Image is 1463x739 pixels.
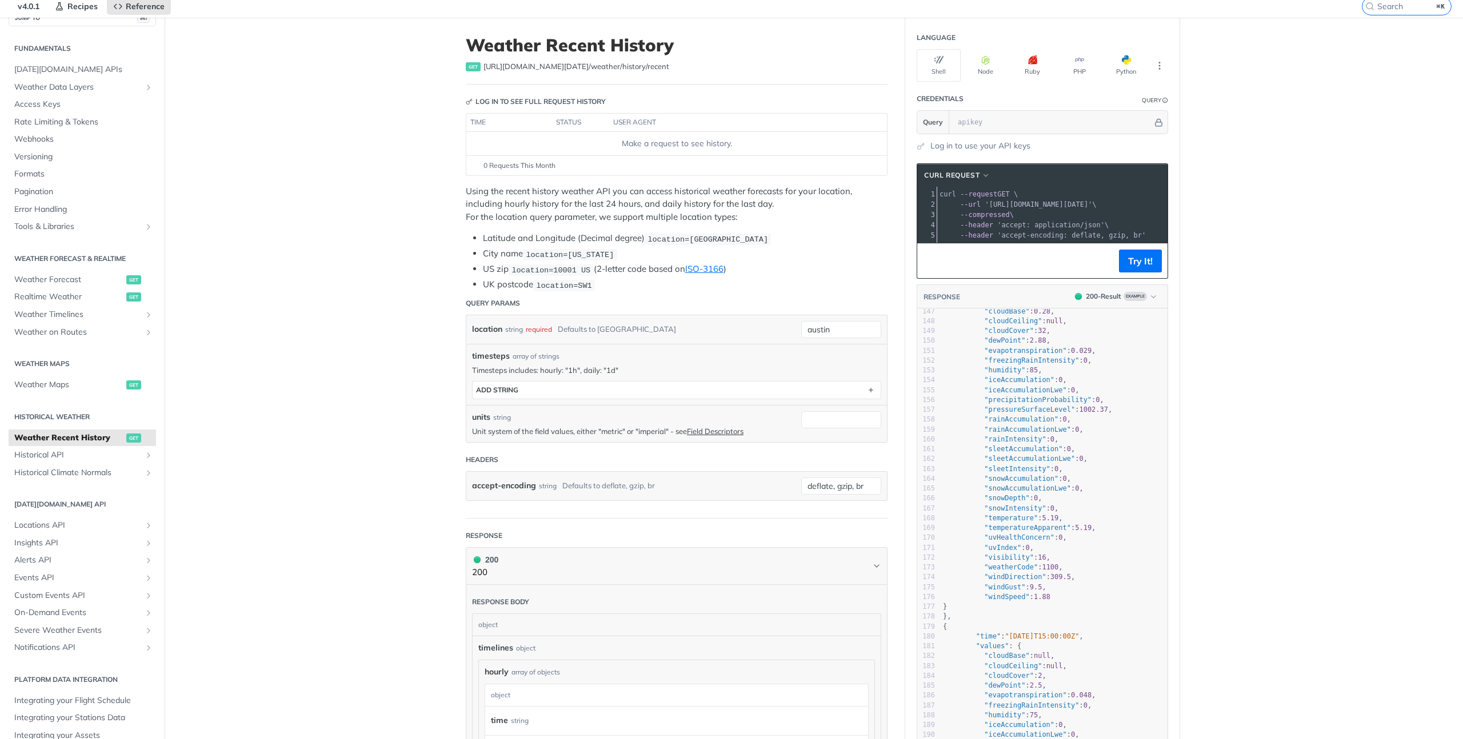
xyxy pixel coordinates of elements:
[472,365,881,375] p: Timesteps includes: hourly: "1h", daily: "1d"
[466,114,552,132] th: time
[14,555,141,566] span: Alerts API
[917,484,935,493] div: 165
[964,49,1008,82] button: Node
[917,326,935,336] div: 149
[9,79,156,96] a: Weather Data LayersShow subpages for Weather Data Layers
[872,561,881,571] svg: Chevron
[1058,533,1062,541] span: 0
[943,553,1050,561] span: : ,
[943,445,1075,453] span: : ,
[1075,524,1092,532] span: 5.19
[917,210,937,220] div: 3
[14,221,141,232] span: Tools & Libraries
[1050,435,1054,443] span: 0
[960,200,981,208] span: --url
[466,35,888,55] h1: Weather Recent History
[984,504,1046,512] span: "snowIntensity"
[1038,553,1046,561] span: 16
[917,435,935,444] div: 160
[1151,57,1168,74] button: More Languages
[14,151,153,163] span: Versioning
[943,563,1063,571] span: : ,
[536,281,591,290] span: location=SW1
[144,626,153,635] button: Show subpages for Severe Weather Events
[984,435,1046,443] span: "rainIntensity"
[9,464,156,481] a: Historical Climate NormalsShow subpages for Historical Climate Normals
[984,445,1062,453] span: "sleetAccumulation"
[9,639,156,656] a: Notifications APIShow subpages for Notifications API
[9,271,156,288] a: Weather Forecastget
[943,494,1042,502] span: : ,
[14,695,153,706] span: Integrating your Flight Schedule
[9,552,156,569] a: Alerts APIShow subpages for Alerts API
[14,467,141,479] span: Historical Climate Normals
[1079,405,1108,413] span: 1002.37
[14,432,123,444] span: Weather Recent History
[9,201,156,218] a: Error Handling
[997,231,1146,239] span: 'accept-encoding: deflate, gzip, br'
[984,347,1067,355] span: "evapotranspiration"
[917,444,935,454] div: 161
[943,425,1084,433] span: : ,
[984,475,1058,483] span: "snowAccumulation"
[984,573,1046,581] span: "windDirection"
[472,321,502,338] label: location
[466,62,481,71] span: get
[144,222,153,231] button: Show subpages for Tools & Libraries
[14,291,123,303] span: Realtime Weather
[960,190,997,198] span: --request
[917,405,935,415] div: 157
[466,531,502,541] div: Response
[491,712,508,729] label: time
[984,484,1071,492] span: "snowAccumulationLwe"
[984,593,1029,601] span: "windSpeed"
[9,376,156,393] a: Weather Mapsget
[917,189,937,199] div: 1
[14,625,141,636] span: Severe Weather Events
[984,533,1054,541] span: "uvHealthConcern"
[144,451,153,460] button: Show subpages for Historical API
[984,376,1054,384] span: "iceAccumulation"
[483,263,888,276] li: US zip (2-letter code based on )
[917,94,964,104] div: Credentials
[1038,327,1046,335] span: 32
[984,415,1058,423] span: "rainAccumulation"
[1104,49,1148,82] button: Python
[9,9,156,26] button: JUMP TO⌘/
[14,449,141,461] span: Historical API
[943,376,1067,384] span: : ,
[923,117,943,127] span: Query
[930,140,1030,152] a: Log in to use your API keys
[984,405,1075,413] span: "pressureSurfaceLevel"
[9,622,156,639] a: Severe Weather EventsShow subpages for Severe Weather Events
[1050,573,1071,581] span: 309.5
[984,563,1038,571] span: "weatherCode"
[9,43,156,54] h2: Fundamentals
[943,504,1058,512] span: : ,
[917,454,935,464] div: 162
[483,61,669,73] span: https://api.tomorrow.io/v4/weather/history/recent
[917,572,935,582] div: 174
[943,544,1034,552] span: : ,
[9,166,156,183] a: Formats
[1162,98,1168,103] i: Information
[943,307,1054,315] span: : ,
[917,592,935,602] div: 176
[144,573,153,583] button: Show subpages for Events API
[984,553,1034,561] span: "visibility"
[144,591,153,600] button: Show subpages for Custom Events API
[474,556,481,563] span: 200
[1079,455,1083,463] span: 0
[14,204,153,215] span: Error Handling
[917,375,935,385] div: 154
[1010,49,1054,82] button: Ruby
[137,13,150,23] span: ⌘/
[943,583,1046,591] span: : ,
[917,336,935,346] div: 150
[14,642,141,653] span: Notifications API
[685,263,723,274] a: ISO-3166
[917,346,935,356] div: 151
[917,504,935,513] div: 167
[466,97,606,107] div: Log in to see full request history
[126,380,141,389] span: get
